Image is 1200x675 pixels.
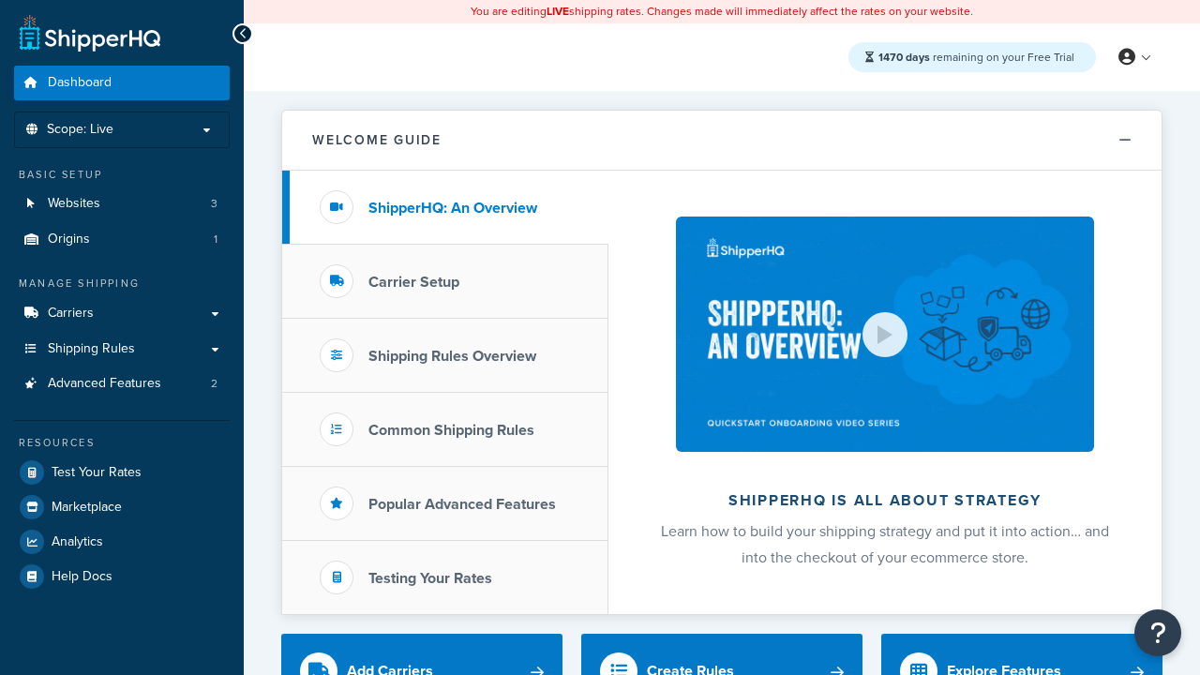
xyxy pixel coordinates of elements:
[47,122,113,138] span: Scope: Live
[658,492,1112,509] h2: ShipperHQ is all about strategy
[52,465,142,481] span: Test Your Rates
[14,332,230,367] a: Shipping Rules
[676,217,1094,452] img: ShipperHQ is all about strategy
[14,490,230,524] a: Marketplace
[52,569,112,585] span: Help Docs
[48,75,112,91] span: Dashboard
[14,187,230,221] li: Websites
[1134,609,1181,656] button: Open Resource Center
[368,348,536,365] h3: Shipping Rules Overview
[214,232,217,247] span: 1
[14,296,230,331] a: Carriers
[48,341,135,357] span: Shipping Rules
[52,500,122,516] span: Marketplace
[14,276,230,292] div: Manage Shipping
[547,3,569,20] b: LIVE
[368,274,459,291] h3: Carrier Setup
[14,187,230,221] a: Websites3
[48,376,161,392] span: Advanced Features
[368,200,537,217] h3: ShipperHQ: An Overview
[14,456,230,489] a: Test Your Rates
[368,422,534,439] h3: Common Shipping Rules
[282,111,1162,171] button: Welcome Guide
[52,534,103,550] span: Analytics
[48,196,100,212] span: Websites
[14,66,230,100] a: Dashboard
[14,435,230,451] div: Resources
[878,49,930,66] strong: 1470 days
[14,367,230,401] li: Advanced Features
[48,232,90,247] span: Origins
[368,496,556,513] h3: Popular Advanced Features
[211,196,217,212] span: 3
[312,133,442,147] h2: Welcome Guide
[878,49,1074,66] span: remaining on your Free Trial
[14,560,230,593] a: Help Docs
[211,376,217,392] span: 2
[14,222,230,257] a: Origins1
[48,306,94,322] span: Carriers
[14,367,230,401] a: Advanced Features2
[368,570,492,587] h3: Testing Your Rates
[661,520,1109,568] span: Learn how to build your shipping strategy and put it into action… and into the checkout of your e...
[14,167,230,183] div: Basic Setup
[14,222,230,257] li: Origins
[14,525,230,559] a: Analytics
